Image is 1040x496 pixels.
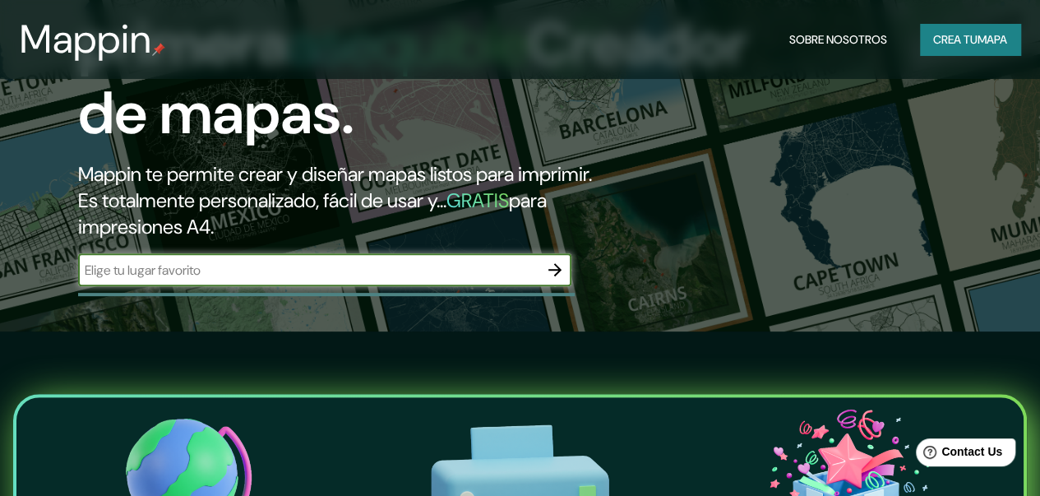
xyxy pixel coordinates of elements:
font: GRATIS [446,188,509,213]
button: Crea tumapa [920,24,1020,55]
font: Mappin [20,13,152,65]
img: pin de mapeo [152,43,165,56]
button: Sobre nosotros [783,24,894,55]
font: Es totalmente personalizado, fácil de usar y... [78,188,446,213]
input: Elige tu lugar favorito [78,261,538,280]
font: para impresiones A4. [78,188,547,239]
font: mapa [978,32,1007,47]
font: Crea tu [933,32,978,47]
iframe: Help widget launcher [894,432,1022,478]
font: Sobre nosotros [789,32,887,47]
font: Mappin te permite crear y diseñar mapas listos para imprimir. [78,161,592,187]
